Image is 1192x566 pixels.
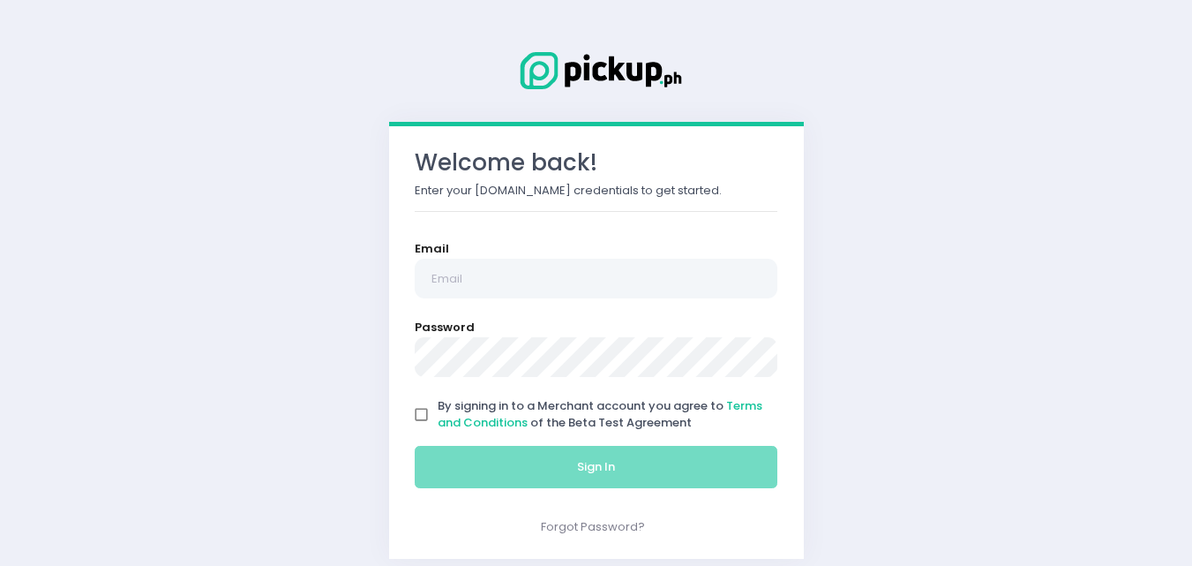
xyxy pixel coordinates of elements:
button: Sign In [415,446,778,488]
img: Logo [508,49,685,93]
a: Terms and Conditions [438,397,762,432]
label: Email [415,240,449,258]
span: By signing in to a Merchant account you agree to of the Beta Test Agreement [438,397,762,432]
p: Enter your [DOMAIN_NAME] credentials to get started. [415,182,778,200]
h3: Welcome back! [415,149,778,177]
a: Forgot Password? [541,518,645,535]
label: Password [415,319,475,336]
input: Email [415,259,778,299]
span: Sign In [577,458,615,475]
